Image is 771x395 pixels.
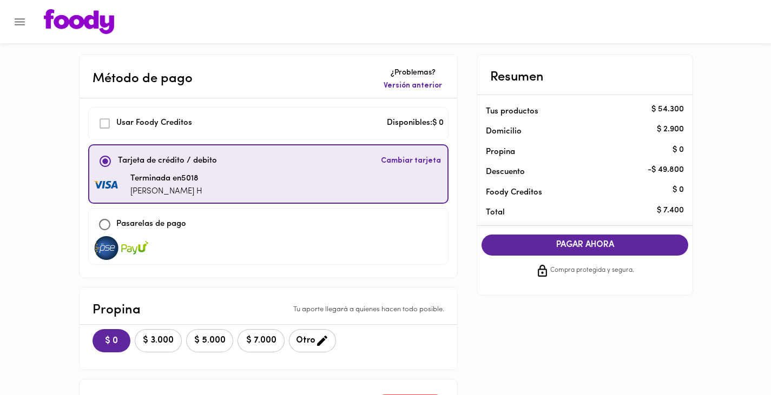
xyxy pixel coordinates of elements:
iframe: Messagebird Livechat Widget [708,332,760,384]
p: $ 54.300 [651,104,684,115]
img: visa [121,236,148,260]
button: PAGAR AHORA [482,235,688,256]
button: Otro [289,329,336,352]
p: $ 7.400 [657,205,684,216]
button: $ 0 [93,329,130,352]
p: - $ 49.800 [648,164,684,176]
p: Domicilio [486,126,522,137]
span: $ 0 [101,336,122,346]
p: $ 2.900 [657,124,684,135]
span: Otro [296,334,329,347]
button: $ 7.000 [238,329,285,352]
button: Versión anterior [381,78,444,93]
p: Tarjeta de crédito / debito [118,155,217,168]
p: Terminada en 5018 [130,173,202,185]
p: Tu aporte llegará a quienes hacen todo posible. [293,305,444,315]
p: Foody Creditos [486,187,667,198]
img: visa [93,236,120,260]
span: Compra protegida y segura. [550,265,634,276]
p: Usar Foody Creditos [116,117,192,130]
p: Descuento [486,166,525,178]
button: Cambiar tarjeta [379,150,443,173]
p: Tus productos [486,106,667,117]
button: $ 5.000 [186,329,233,352]
p: Resumen [490,68,544,87]
p: Total [486,207,667,218]
span: PAGAR AHORA [492,240,677,250]
span: $ 5.000 [193,336,226,346]
p: Método de pago [93,69,193,89]
button: $ 3.000 [135,329,182,352]
img: visa [94,181,121,190]
span: $ 7.000 [245,336,278,346]
p: Pasarelas de pago [116,218,186,231]
p: ¿Problemas? [381,68,444,78]
p: $ 0 [673,144,684,156]
button: Menu [6,9,33,35]
p: $ 0 [673,185,684,196]
p: [PERSON_NAME] H [130,186,202,198]
p: Propina [486,146,667,158]
span: $ 3.000 [142,336,175,346]
span: Cambiar tarjeta [381,156,441,166]
span: Versión anterior [384,81,442,91]
p: Disponibles: $ 0 [387,117,444,130]
p: Propina [93,300,141,320]
img: logo.png [44,9,114,34]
